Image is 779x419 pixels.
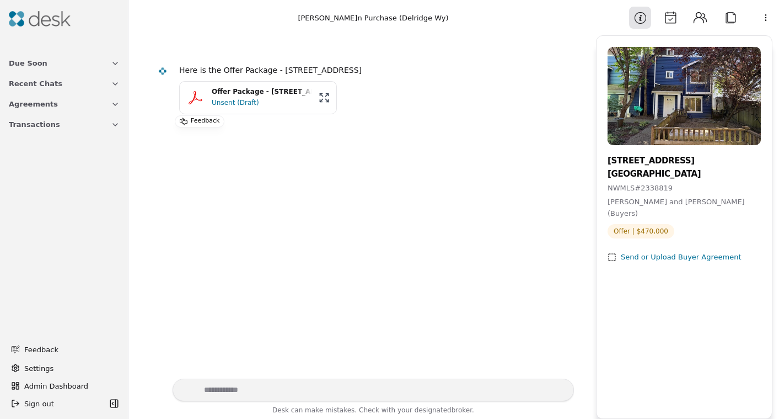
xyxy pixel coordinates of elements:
button: Recent Chats [2,73,126,94]
span: Transactions [9,119,60,130]
div: Unsent (Draft) [212,97,312,108]
span: Feedback [24,344,113,356]
span: Recent Chats [9,78,62,89]
span: Offer | $470,000 [608,224,674,238]
button: Transactions [2,114,126,135]
div: Send or Upload Buyer Agreement [621,252,742,263]
div: Offer Package - [STREET_ADDRESS] [212,87,312,97]
textarea: Write your prompt here [173,379,574,401]
span: [PERSON_NAME] and [PERSON_NAME] (Buyers) [608,198,745,218]
span: Admin Dashboard [24,380,117,392]
div: NWMLS # 2338819 [608,183,761,194]
button: Feedback [4,340,120,359]
button: Due Soon [2,53,126,73]
span: Due Soon [9,57,47,69]
button: Settings [7,359,122,377]
span: Settings [24,363,53,374]
button: Send or Upload Buyer Agreement [608,252,742,263]
span: Sign out [24,398,54,410]
div: Desk can make mistakes. Check with your broker. [173,405,574,419]
div: [GEOGRAPHIC_DATA] [608,167,761,181]
img: Property [608,47,761,145]
div: [PERSON_NAME]n Purchase (Delridge Wy) [298,12,448,24]
p: Feedback [191,116,219,127]
button: Sign out [7,395,106,412]
div: [STREET_ADDRESS] [608,154,761,167]
img: Desk [9,11,71,26]
img: Desk [158,67,168,76]
button: Admin Dashboard [7,377,122,395]
button: Offer Package - [STREET_ADDRESS]Unsent (Draft) [179,81,337,114]
span: Agreements [9,98,58,110]
button: Agreements [2,94,126,114]
span: designated [415,406,452,414]
div: Here is the Offer Package - [STREET_ADDRESS] [179,64,565,77]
